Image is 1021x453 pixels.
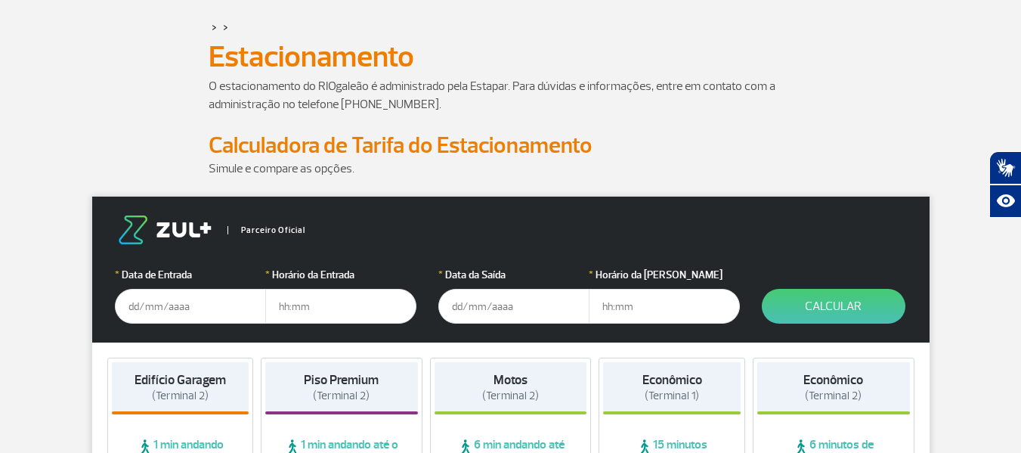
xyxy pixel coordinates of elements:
[135,372,226,388] strong: Edifício Garagem
[989,185,1021,218] button: Abrir recursos assistivos.
[482,389,539,403] span: (Terminal 2)
[438,267,589,283] label: Data da Saída
[762,289,905,324] button: Calcular
[438,289,589,324] input: dd/mm/aaaa
[589,289,740,324] input: hh:mm
[989,151,1021,185] button: Abrir tradutor de língua de sinais.
[152,389,209,403] span: (Terminal 2)
[304,372,379,388] strong: Piso Premium
[227,226,305,234] span: Parceiro Oficial
[493,372,528,388] strong: Motos
[223,18,228,36] a: >
[313,389,370,403] span: (Terminal 2)
[989,151,1021,218] div: Plugin de acessibilidade da Hand Talk.
[645,389,699,403] span: (Terminal 1)
[209,77,813,113] p: O estacionamento do RIOgaleão é administrado pela Estapar. Para dúvidas e informações, entre em c...
[209,160,813,178] p: Simule e compare as opções.
[209,132,813,160] h2: Calculadora de Tarifa do Estacionamento
[589,267,740,283] label: Horário da [PERSON_NAME]
[265,267,416,283] label: Horário da Entrada
[115,216,215,244] img: logo-zul.png
[115,267,266,283] label: Data de Entrada
[265,289,416,324] input: hh:mm
[209,44,813,70] h1: Estacionamento
[642,372,702,388] strong: Econômico
[803,372,863,388] strong: Econômico
[212,18,217,36] a: >
[805,389,862,403] span: (Terminal 2)
[115,289,266,324] input: dd/mm/aaaa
